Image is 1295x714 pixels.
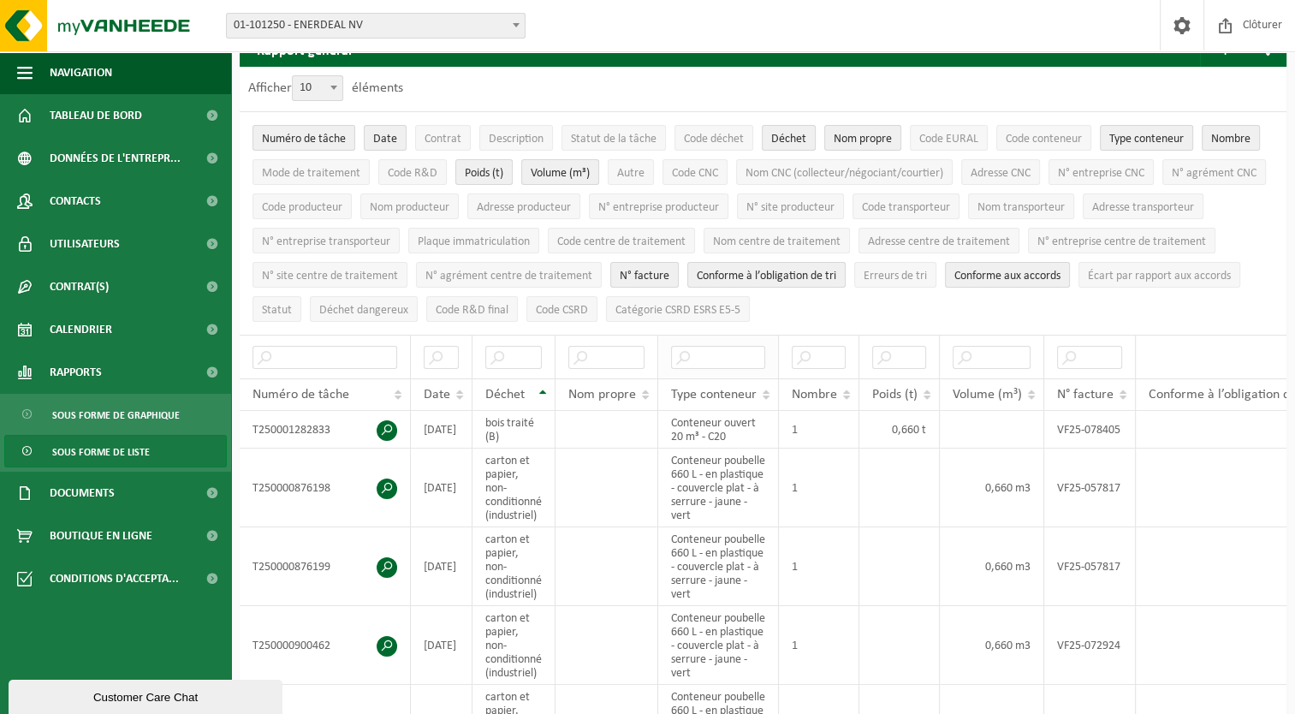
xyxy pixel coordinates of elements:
span: N° facture [620,270,669,283]
button: Poids (t)Poids (t): Activate to sort [455,159,513,185]
button: N° site producteurN° site producteur : Activate to sort [737,193,844,219]
span: 01-101250 - ENERDEAL NV [226,13,526,39]
span: Volume (m³) [531,167,590,180]
td: 0,660 t [859,411,940,449]
button: Conforme aux accords : Activate to sort [945,262,1070,288]
span: Nom propre [568,388,636,402]
button: Nom centre de traitementNom centre de traitement: Activate to sort [704,228,850,253]
span: Sous forme de graphique [52,399,180,431]
button: Code conteneurCode conteneur: Activate to sort [996,125,1091,151]
td: Conteneur poubelle 660 L - en plastique - couvercle plat - à serrure - jaune - vert [658,606,779,685]
span: Boutique en ligne [50,515,152,557]
span: Contacts [50,180,101,223]
td: carton et papier, non-conditionné (industriel) [472,449,555,527]
td: bois traité (B) [472,411,555,449]
span: Autre [617,167,645,180]
span: Code CSRD [536,304,588,317]
td: [DATE] [411,449,472,527]
td: Conteneur ouvert 20 m³ - C20 [658,411,779,449]
span: Catégorie CSRD ESRS E5-5 [615,304,740,317]
td: VF25-078405 [1044,411,1136,449]
span: Adresse producteur [477,201,571,214]
label: Afficher éléments [248,81,403,95]
button: Code centre de traitementCode centre de traitement: Activate to sort [548,228,695,253]
span: 10 [292,75,343,101]
span: Conforme à l’obligation de tri [697,270,836,283]
button: N° factureN° facture: Activate to sort [610,262,679,288]
span: Déchet [485,388,525,402]
button: N° agrément centre de traitementN° agrément centre de traitement: Activate to sort [416,262,602,288]
button: Statut de la tâcheStatut de la tâche: Activate to sort [561,125,666,151]
td: T250000876198 [240,449,411,527]
button: NombreNombre: Activate to sort [1202,125,1260,151]
span: Date [373,133,397,146]
td: Conteneur poubelle 660 L - en plastique - couvercle plat - à serrure - jaune - vert [658,527,779,606]
span: Contrat [425,133,461,146]
span: Code déchet [684,133,744,146]
span: N° entreprise CNC [1058,167,1144,180]
button: Nom transporteurNom transporteur: Activate to sort [968,193,1074,219]
span: Contrat(s) [50,265,109,308]
span: N° entreprise producteur [598,201,719,214]
button: Adresse transporteurAdresse transporteur: Activate to sort [1083,193,1203,219]
span: Calendrier [50,308,112,351]
span: Nom CNC (collecteur/négociant/courtier) [746,167,943,180]
span: Nom producteur [370,201,449,214]
td: 1 [779,606,859,685]
span: Poids (t) [465,167,503,180]
span: Sous forme de liste [52,436,150,468]
button: Conforme à l’obligation de tri : Activate to sort [687,262,846,288]
td: [DATE] [411,606,472,685]
td: [DATE] [411,527,472,606]
td: 0,660 m3 [940,606,1044,685]
span: Conforme aux accords [954,270,1060,283]
button: Code R&D finalCode R&amp;D final: Activate to sort [426,296,518,322]
a: Sous forme de liste [4,435,227,467]
span: 10 [293,76,342,100]
button: N° entreprise CNCN° entreprise CNC: Activate to sort [1048,159,1154,185]
td: 1 [779,411,859,449]
td: T250000900462 [240,606,411,685]
td: carton et papier, non-conditionné (industriel) [472,527,555,606]
span: Numéro de tâche [252,388,349,402]
button: DescriptionDescription: Activate to sort [479,125,553,151]
td: [DATE] [411,411,472,449]
iframe: chat widget [9,676,286,714]
button: N° agrément CNCN° agrément CNC: Activate to sort [1162,159,1266,185]
button: Numéro de tâcheNuméro de tâche: Activate to sort [252,125,355,151]
button: Plaque immatriculationPlaque immatriculation: Activate to sort [408,228,539,253]
button: Écart par rapport aux accordsÉcart par rapport aux accords: Activate to sort [1078,262,1240,288]
span: Code EURAL [919,133,978,146]
span: N° site centre de traitement [262,270,398,283]
button: AutreAutre: Activate to sort [608,159,654,185]
span: Nom propre [834,133,892,146]
td: 1 [779,449,859,527]
button: Code R&DCode R&amp;D: Activate to sort [378,159,447,185]
span: N° site producteur [746,201,835,214]
td: T250000876199 [240,527,411,606]
button: StatutStatut: Activate to sort [252,296,301,322]
td: VF25-057817 [1044,527,1136,606]
span: Code CNC [672,167,718,180]
td: carton et papier, non-conditionné (industriel) [472,606,555,685]
button: Nom producteurNom producteur: Activate to sort [360,193,459,219]
button: Code CNCCode CNC: Activate to sort [662,159,728,185]
span: N° agrément centre de traitement [425,270,592,283]
span: Type conteneur [671,388,757,402]
button: Code CSRDCode CSRD: Activate to sort [526,296,597,322]
button: Type conteneurType conteneur: Activate to sort [1100,125,1193,151]
span: Écart par rapport aux accords [1088,270,1231,283]
td: 0,660 m3 [940,527,1044,606]
button: Adresse CNCAdresse CNC: Activate to sort [961,159,1040,185]
button: Erreurs de triErreurs de tri: Activate to sort [854,262,936,288]
span: Code conteneur [1006,133,1082,146]
button: N° entreprise transporteurN° entreprise transporteur: Activate to sort [252,228,400,253]
button: Catégorie CSRD ESRS E5-5Catégorie CSRD ESRS E5-5: Activate to sort [606,296,750,322]
button: Volume (m³)Volume (m³): Activate to sort [521,159,599,185]
button: N° site centre de traitementN° site centre de traitement: Activate to sort [252,262,407,288]
span: Nombre [1211,133,1250,146]
span: Données de l'entrepr... [50,137,181,180]
button: Nom CNC (collecteur/négociant/courtier)Nom CNC (collecteur/négociant/courtier): Activate to sort [736,159,953,185]
span: Nombre [792,388,837,402]
td: 1 [779,527,859,606]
